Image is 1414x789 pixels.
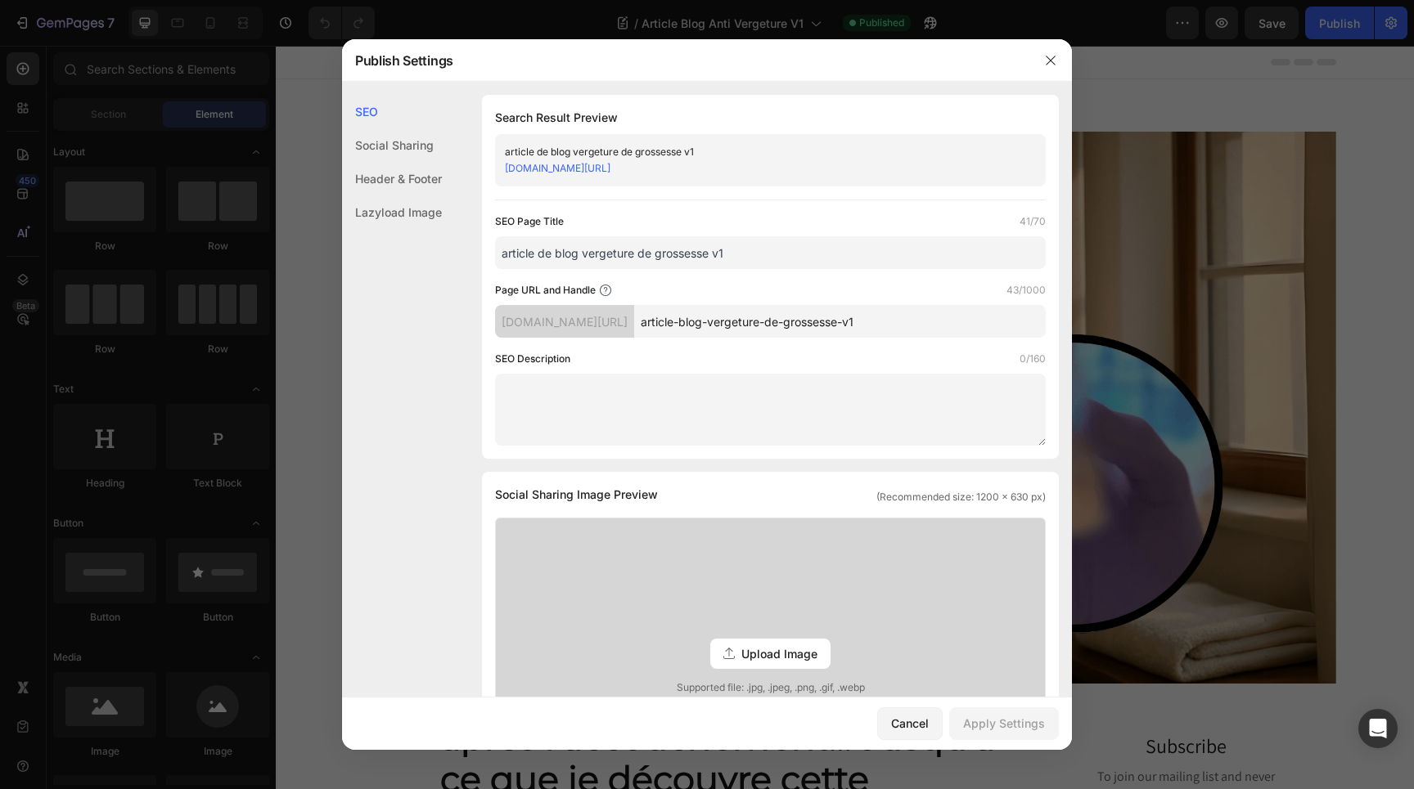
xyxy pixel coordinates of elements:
[342,162,442,195] div: Header & Footer
[342,39,1029,82] div: Publish Settings
[342,128,442,162] div: Social Sharing
[505,144,1009,160] div: article de blog vergeture de grossesse v1
[505,162,610,174] a: [DOMAIN_NAME][URL]
[877,707,943,740] button: Cancel
[495,236,1046,269] input: Title
[496,680,1045,695] span: Supported file: .jpg, .jpeg, .png, .gif, .webp
[342,195,442,229] div: Lazyload Image
[1358,709,1398,748] div: Open Intercom Messenger
[495,282,596,298] label: Page URL and Handle
[79,86,1060,638] img: Alt Image
[495,213,564,230] label: SEO Page Title
[741,645,817,662] span: Upload Image
[822,685,1000,715] p: Subscribe
[1006,282,1046,298] label: 43/1000
[822,721,1000,760] p: To join our mailing list and never miss a baby update!
[876,490,1046,504] span: (Recommended size: 1200 x 630 px)
[963,715,1045,732] div: Apply Settings
[634,305,1046,338] input: Handle
[1020,351,1046,367] label: 0/160
[495,305,634,338] div: [DOMAIN_NAME][URL]
[495,108,1046,128] h1: Search Result Preview
[495,485,658,504] span: Social Sharing Image Preview
[891,715,929,732] div: Cancel
[495,351,570,367] label: SEO Description
[949,707,1059,740] button: Apply Settings
[1020,213,1046,230] label: 41/70
[342,95,442,128] div: SEO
